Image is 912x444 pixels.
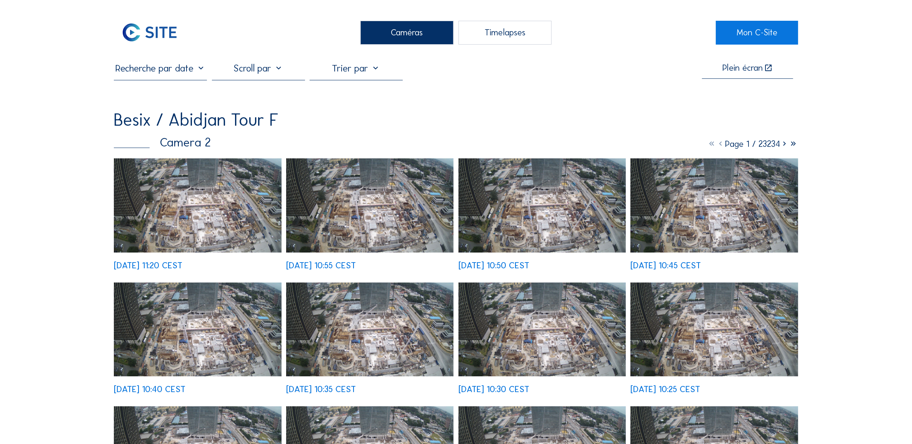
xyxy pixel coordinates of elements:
[630,261,701,270] div: [DATE] 10:45 CEST
[360,21,453,45] div: Caméras
[286,261,356,270] div: [DATE] 10:55 CEST
[114,261,182,270] div: [DATE] 11:20 CEST
[722,64,763,73] div: Plein écran
[114,62,207,74] input: Recherche par date 󰅀
[630,158,798,253] img: image_53169677
[286,385,356,394] div: [DATE] 10:35 CEST
[114,283,281,377] img: image_53169648
[114,158,281,253] img: image_53169927
[716,21,798,45] a: Mon C-Site
[459,261,529,270] div: [DATE] 10:50 CEST
[114,136,211,149] div: Camera 2
[459,385,529,394] div: [DATE] 10:30 CEST
[286,158,453,253] img: image_53169801
[630,283,798,377] img: image_53169521
[459,283,626,377] img: image_53169554
[459,158,626,253] img: image_53169735
[114,21,196,45] a: C-SITE Logo
[725,139,780,149] span: Page 1 / 23234
[114,385,185,394] div: [DATE] 10:40 CEST
[459,21,552,45] div: Timelapses
[114,21,185,45] img: C-SITE Logo
[286,283,453,377] img: image_53169614
[114,111,278,128] div: Besix / Abidjan Tour F
[630,385,700,394] div: [DATE] 10:25 CEST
